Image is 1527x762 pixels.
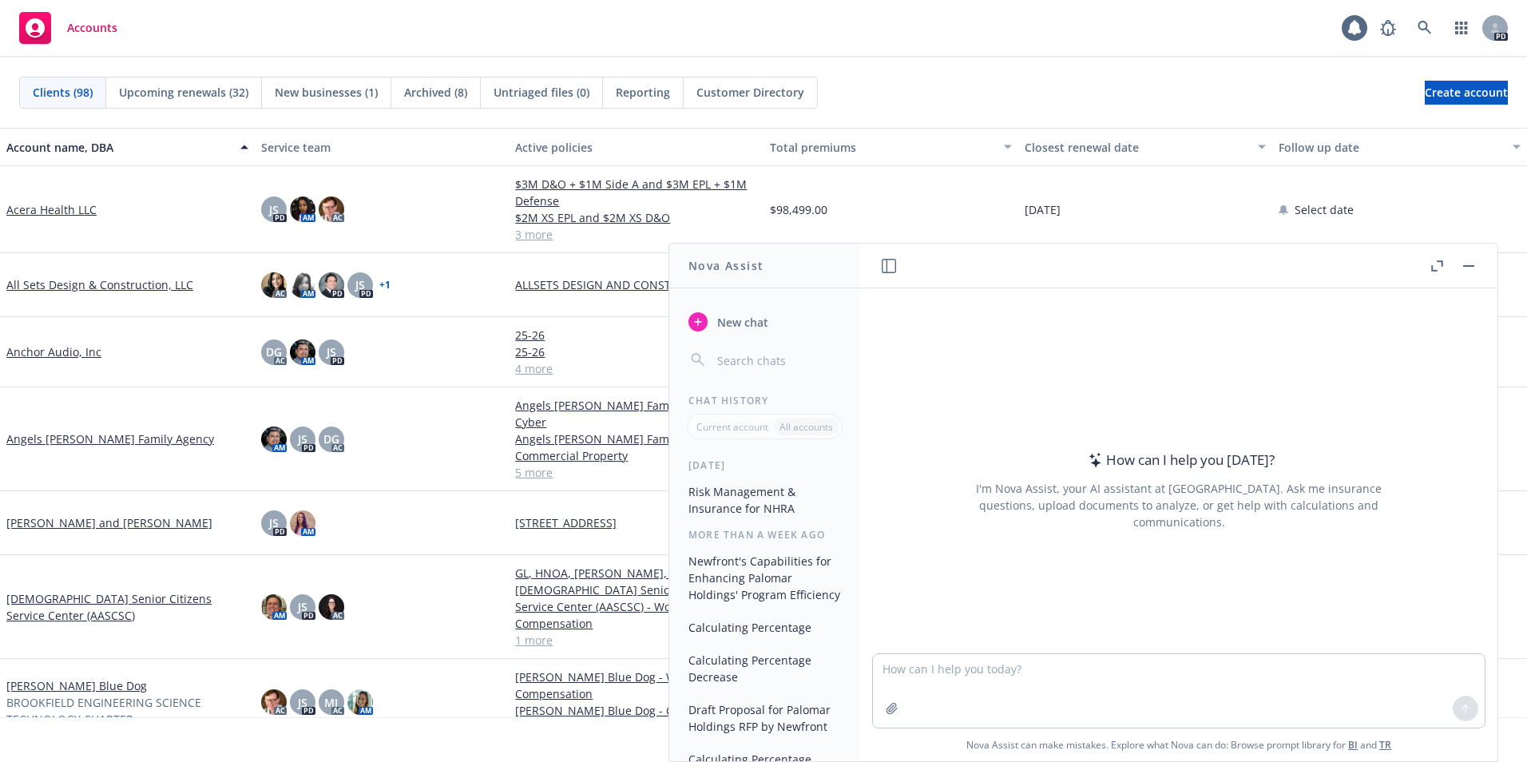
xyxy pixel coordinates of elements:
a: [STREET_ADDRESS] [515,514,757,531]
span: [DATE] [1025,201,1061,218]
img: photo [319,196,344,222]
img: photo [261,272,287,298]
button: Closest renewal date [1018,128,1273,166]
button: Calculating Percentage Decrease [682,647,847,690]
button: Service team [255,128,510,166]
a: [PERSON_NAME] Blue Dog - Cyber [515,702,757,719]
a: [PERSON_NAME] Blue Dog - Workers' Compensation [515,669,757,702]
span: Select date [1295,201,1354,218]
img: photo [261,427,287,452]
a: GL, HNOA, [PERSON_NAME], E&O 25-26 [515,565,757,581]
a: 25-26 [515,343,757,360]
a: Anchor Audio, Inc [6,343,101,360]
span: JS [355,276,365,293]
a: Angels [PERSON_NAME] Family Agency [6,431,214,447]
span: JS [269,514,279,531]
div: Total premiums [770,139,994,156]
a: Angels [PERSON_NAME] Family Agency - Cyber [515,397,757,431]
div: I'm Nova Assist, your AI assistant at [GEOGRAPHIC_DATA]. Ask me insurance questions, upload docum... [954,480,1403,530]
span: Reporting [616,84,670,101]
span: Untriaged files (0) [494,84,589,101]
a: Switch app [1446,12,1477,44]
a: 1 more [515,632,757,649]
img: photo [290,339,315,365]
img: photo [261,594,287,620]
img: photo [290,510,315,536]
input: Search chats [714,349,841,371]
div: Active policies [515,139,757,156]
a: [DEMOGRAPHIC_DATA] Senior Citizens Service Center (AASCSC) - Workers' Compensation [515,581,757,632]
a: Acera Health LLC [6,201,97,218]
span: JS [327,343,336,360]
a: Report a Bug [1372,12,1404,44]
div: Closest renewal date [1025,139,1249,156]
div: Follow up date [1279,139,1503,156]
span: JS [269,201,279,218]
button: Total premiums [763,128,1018,166]
span: $98,499.00 [770,201,827,218]
span: New chat [714,314,768,331]
h1: Nova Assist [688,257,763,274]
span: New businesses (1) [275,84,378,101]
span: Accounts [67,22,117,34]
a: [PERSON_NAME] and [PERSON_NAME] [6,514,212,531]
a: 4 more [515,360,757,377]
span: BROOKFIELD ENGINEERING SCIENCE TECHNOLOGY CHARTER [6,694,248,728]
div: Service team [261,139,503,156]
span: DG [266,343,282,360]
button: Draft Proposal for Palomar Holdings RFP by Newfront [682,697,847,740]
a: $3M D&O + $1M Side A and $3M EPL + $1M Defense [515,176,757,209]
button: Follow up date [1272,128,1527,166]
a: 3 more [515,226,757,243]
div: More than a week ago [669,528,860,542]
a: [DEMOGRAPHIC_DATA] Senior Citizens Service Center (AASCSC) [6,590,248,624]
button: Newfront's Capabilities for Enhancing Palomar Holdings' Program Efficiency [682,548,847,608]
a: TR [1379,738,1391,752]
button: Risk Management & Insurance for NHRA [682,478,847,522]
button: Active policies [509,128,763,166]
div: [DATE] [669,458,860,472]
a: BI [1348,738,1358,752]
span: Nova Assist can make mistakes. Explore what Nova can do: Browse prompt library for and [867,728,1491,761]
a: Search [1409,12,1441,44]
a: 5 more [515,464,757,481]
p: All accounts [779,420,833,434]
a: All Sets Design & Construction, LLC [6,276,193,293]
div: Chat History [669,394,860,407]
a: [PERSON_NAME] Blue Dog [6,677,147,694]
span: JS [298,431,307,447]
span: MJ [324,694,338,711]
span: Upcoming renewals (32) [119,84,248,101]
a: + 1 [379,280,391,290]
img: photo [319,272,344,298]
span: JS [298,598,307,615]
div: How can I help you [DATE]? [1084,450,1275,470]
span: Archived (8) [404,84,467,101]
span: Create account [1425,77,1508,108]
img: photo [290,272,315,298]
span: DG [323,431,339,447]
span: Customer Directory [696,84,804,101]
img: photo [261,689,287,715]
p: Current account [696,420,768,434]
a: 25-26 [515,327,757,343]
a: ALLSETS DESIGN AND CONSTRUCTION [515,276,757,293]
a: Angels [PERSON_NAME] Family Agency - Commercial Property [515,431,757,464]
button: New chat [682,308,847,336]
img: photo [290,196,315,222]
img: photo [319,594,344,620]
span: Clients (98) [33,84,93,101]
a: Create account [1425,81,1508,105]
a: Accounts [13,6,124,50]
button: Calculating Percentage [682,614,847,641]
div: Account name, DBA [6,139,231,156]
img: photo [347,689,373,715]
a: $2M XS EPL and $2M XS D&O [515,209,757,226]
span: JS [298,694,307,711]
